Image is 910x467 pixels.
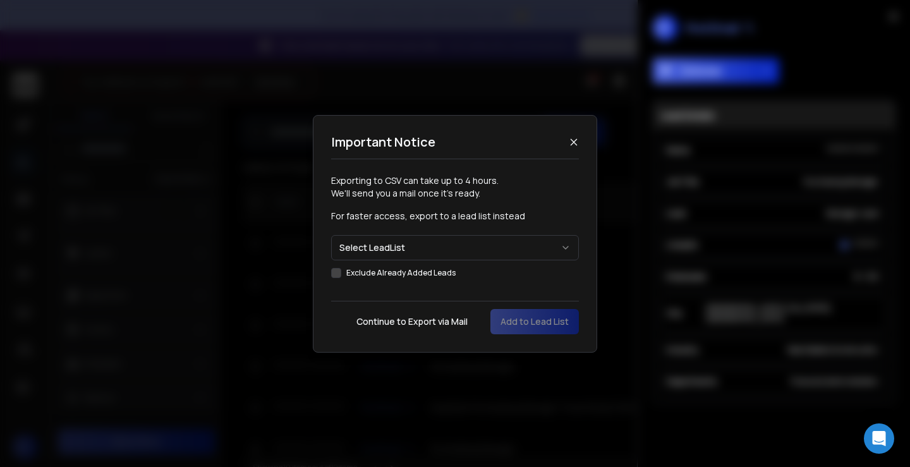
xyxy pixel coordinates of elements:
h1: Important Notice [331,133,435,151]
div: Exporting to CSV can take up to 4 hours. We'll send you a mail once it's ready. [331,174,579,200]
p: Continue to Export via Mail [346,309,478,334]
label: Exclude Already Added Leads [346,268,456,278]
button: Select LeadList [331,235,579,260]
p: For faster access, export to a lead list instead [331,210,579,222]
div: Open Intercom Messenger [864,423,894,454]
